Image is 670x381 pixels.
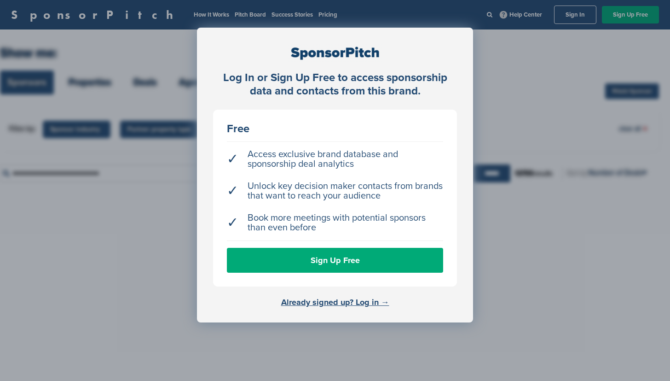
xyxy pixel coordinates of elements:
div: Free [227,123,443,135]
a: Sign Up Free [227,248,443,273]
span: ✓ [227,154,238,164]
li: Access exclusive brand database and sponsorship deal analytics [227,145,443,174]
li: Unlock key decision maker contacts from brands that want to reach your audience [227,177,443,205]
a: Already signed up? Log in → [281,297,389,307]
span: ✓ [227,218,238,228]
span: ✓ [227,186,238,196]
div: Log In or Sign Up Free to access sponsorship data and contacts from this brand. [213,71,457,98]
li: Book more meetings with potential sponsors than even before [227,209,443,237]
